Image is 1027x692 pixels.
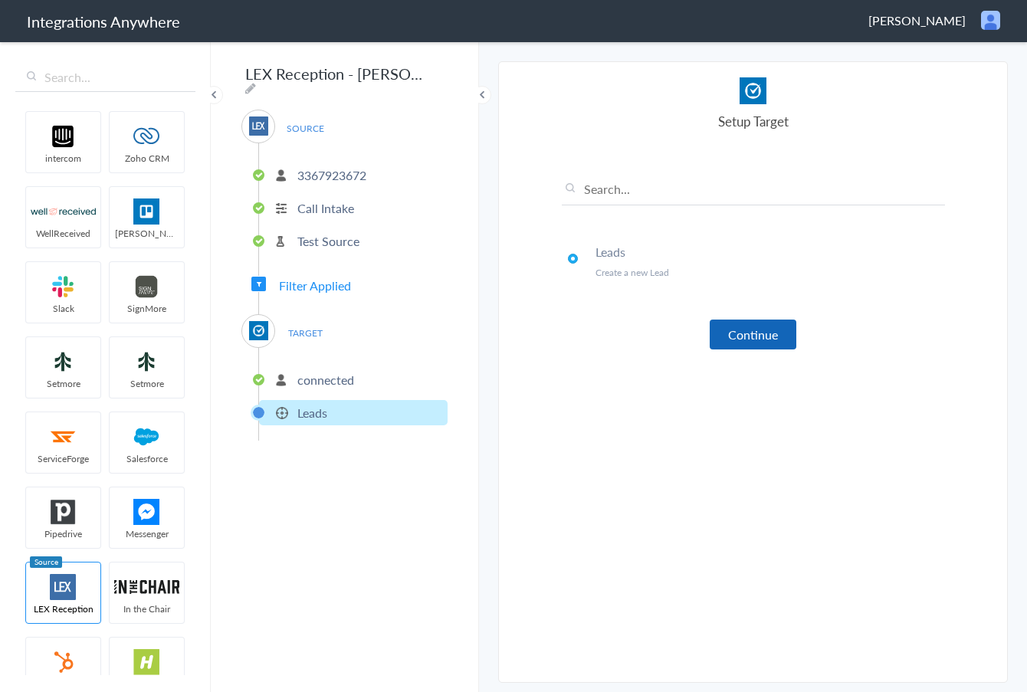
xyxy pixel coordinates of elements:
[114,499,179,525] img: FBM.png
[868,11,966,29] span: [PERSON_NAME]
[110,527,184,540] span: Messenger
[297,166,366,184] p: 3367923672
[114,424,179,450] img: salesforce-logo.svg
[114,198,179,225] img: trello.png
[562,112,945,130] h4: Setup Target
[297,371,354,389] p: connected
[26,602,100,615] span: LEX Reception
[114,574,179,600] img: inch-logo.svg
[15,63,195,92] input: Search...
[26,377,100,390] span: Setmore
[110,602,184,615] span: In the Chair
[297,199,354,217] p: Call Intake
[562,180,945,205] input: Search...
[740,77,766,104] img: Clio.jpg
[110,152,184,165] span: Zoho CRM
[31,499,96,525] img: pipedrive.png
[31,424,96,450] img: serviceforge-icon.png
[31,574,96,600] img: lex-app-logo.svg
[596,243,945,261] h4: Leads
[110,302,184,315] span: SignMore
[31,649,96,675] img: hubspot-logo.svg
[31,198,96,225] img: wr-logo.svg
[710,320,796,349] button: Continue
[110,227,184,240] span: [PERSON_NAME]
[26,227,100,240] span: WellReceived
[26,152,100,165] span: intercom
[249,116,268,136] img: lex-app-logo.svg
[26,302,100,315] span: Slack
[26,452,100,465] span: ServiceForge
[276,323,334,343] span: TARGET
[114,123,179,149] img: zoho-logo.svg
[110,452,184,465] span: Salesforce
[27,11,180,32] h1: Integrations Anywhere
[110,377,184,390] span: Setmore
[297,232,359,250] p: Test Source
[297,404,327,421] p: Leads
[276,118,334,139] span: SOURCE
[114,649,179,675] img: hs-app-logo.svg
[279,277,351,294] span: Filter Applied
[114,274,179,300] img: signmore-logo.png
[31,123,96,149] img: intercom-logo.svg
[249,321,268,340] img: Clio.jpg
[981,11,1000,30] img: user.png
[31,349,96,375] img: setmoreNew.jpg
[31,274,96,300] img: slack-logo.svg
[26,527,100,540] span: Pipedrive
[114,349,179,375] img: setmoreNew.jpg
[596,266,945,279] p: Create a new Lead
